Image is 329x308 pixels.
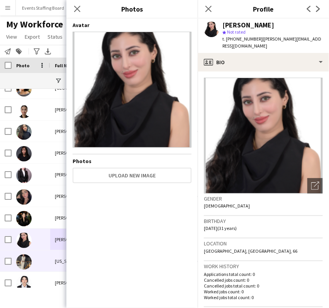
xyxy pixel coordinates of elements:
img: Salma Ziani [16,146,32,162]
p: Worked jobs count: 0 [204,289,323,294]
span: [PERSON_NAME] [55,280,88,286]
app-action-btn: Advanced filters [32,47,41,56]
a: Status [44,32,66,42]
p: Cancelled jobs count: 0 [204,277,323,283]
h3: Profile [198,4,329,14]
span: [PERSON_NAME] [55,215,88,221]
span: [PERSON_NAME] [55,128,88,134]
span: [PERSON_NAME] [55,107,88,112]
span: [DATE] (31 years) [204,225,237,231]
button: Upload new image [73,168,192,183]
h3: Birthday [204,218,323,225]
img: Sonia Askour [16,233,32,248]
app-action-btn: Add to tag [14,47,24,56]
img: Salma Toukabri [16,124,32,140]
p: Applications total count: 0 [204,271,323,277]
div: Bio [198,53,329,71]
span: [US_STATE][PERSON_NAME] [55,258,111,264]
img: Crew avatar [73,32,192,148]
button: Open Filter Menu [55,77,62,84]
span: [PERSON_NAME] [55,150,88,156]
div: Open photos pop-in [307,178,323,194]
span: [PERSON_NAME] [55,193,88,199]
app-action-btn: Notify workforce [3,47,12,56]
span: [DEMOGRAPHIC_DATA] [204,203,250,209]
span: Not rated [227,29,246,35]
img: Yasmine Belamine [16,276,32,291]
span: My Workforce [6,19,63,30]
span: View [6,33,17,40]
img: Romaissaa Boulahia [16,81,32,97]
h4: Avatar [73,22,192,29]
span: [PERSON_NAME] [55,237,88,242]
h3: Photos [66,4,198,14]
div: [PERSON_NAME] [222,22,274,29]
p: Cancelled jobs total count: 0 [204,283,323,289]
span: Export [25,33,40,40]
img: Crew avatar or photo [204,78,323,194]
img: Samiha Bengana [16,168,32,183]
span: Photo [16,63,29,68]
button: Events Staffing Board [16,0,71,15]
img: serina vardanian [16,189,32,205]
a: View [3,32,20,42]
span: Full Name [55,63,76,68]
h3: Gender [204,195,323,202]
span: t. [PHONE_NUMBER] [222,36,263,42]
span: [GEOGRAPHIC_DATA], [GEOGRAPHIC_DATA], 66 [204,248,297,254]
span: | [PERSON_NAME][EMAIL_ADDRESS][DOMAIN_NAME] [222,36,321,49]
img: Virginia Kariuki [16,254,32,270]
span: [PERSON_NAME] [55,172,88,177]
p: Worked jobs total count: 0 [204,294,323,300]
app-action-btn: Export XLSX [43,47,53,56]
span: Status [47,33,63,40]
h3: Work history [204,263,323,270]
h4: Photos [73,158,192,165]
h3: Location [204,240,323,247]
img: Sahel Wali [16,103,32,118]
a: Export [22,32,43,42]
img: Sirine Gouissem [16,211,32,226]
